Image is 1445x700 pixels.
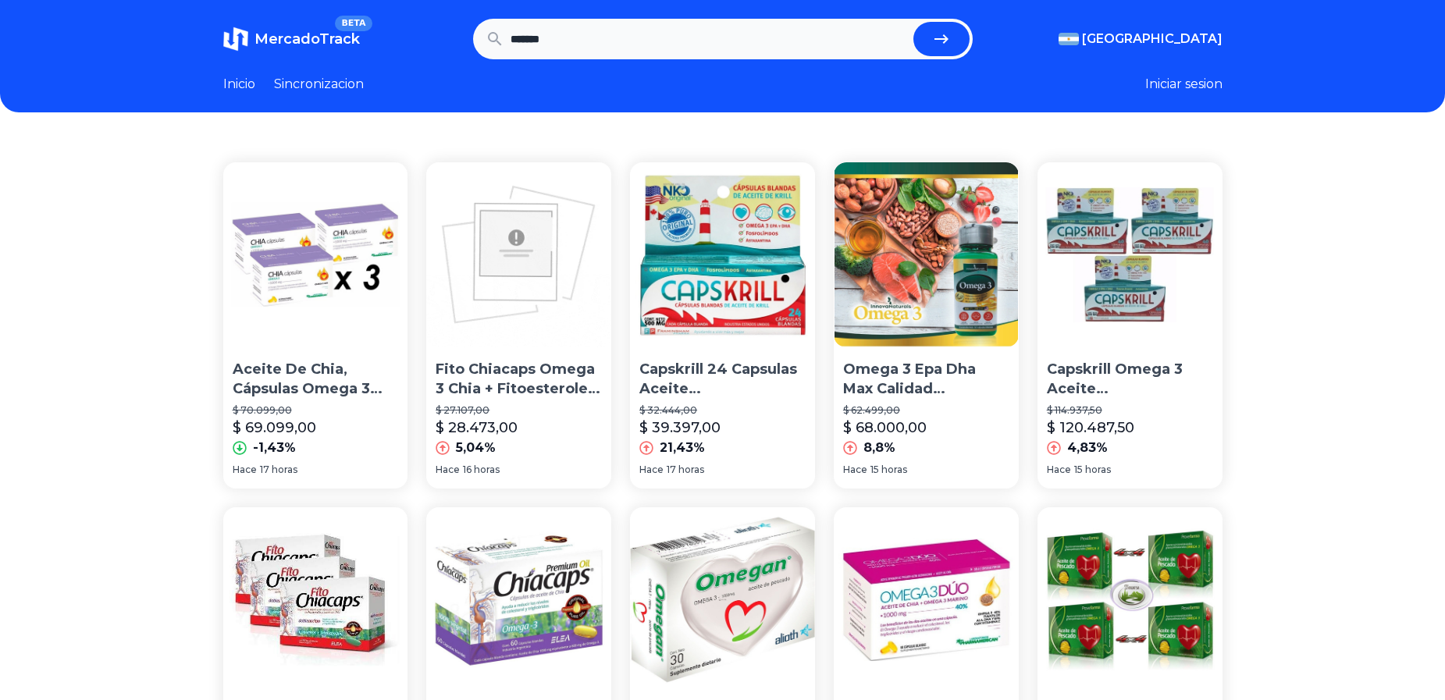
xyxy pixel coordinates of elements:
[667,464,704,476] span: 17 horas
[436,417,518,439] p: $ 28.473,00
[863,439,895,457] p: 8,8%
[1067,439,1108,457] p: 4,83%
[1074,464,1111,476] span: 15 horas
[1082,30,1223,48] span: [GEOGRAPHIC_DATA]
[426,162,611,489] a: Fito Chiacaps Omega 3 Chia + Fitoesteroles Elea X 60 CapsFito Chiacaps Omega 3 Chia + Fitoesterol...
[223,162,408,489] a: Aceite De Chia, Cápsulas Omega 3 1000mg, Promo X 3 180 CápsAceite De Chia, Cápsulas Omega 3 1000m...
[223,75,255,94] a: Inicio
[843,360,1009,399] p: Omega 3 Epa Dha Max Calidad Certificacion Ifos 60 Caps
[843,417,927,439] p: $ 68.000,00
[426,162,611,347] img: Fito Chiacaps Omega 3 Chia + Fitoesteroles Elea X 60 Caps
[436,360,602,399] p: Fito Chiacaps Omega 3 Chia + Fitoesteroles Elea X 60 Caps
[223,27,248,52] img: MercadoTrack
[1047,360,1213,399] p: Capskrill Omega 3 Aceite [PERSON_NAME] 40 Caps X 3unid (120 Caps)
[1037,162,1223,347] img: Capskrill Omega 3 Aceite De Krill 40 Caps X 3unid (120 Caps)
[834,162,1019,489] a: Omega 3 Epa Dha Max Calidad Certificacion Ifos 60 CapsOmega 3 Epa Dha Max Calidad Certificacion I...
[223,162,408,347] img: Aceite De Chia, Cápsulas Omega 3 1000mg, Promo X 3 180 Cáps
[233,464,257,476] span: Hace
[834,162,1019,347] img: Omega 3 Epa Dha Max Calidad Certificacion Ifos 60 Caps
[639,404,806,417] p: $ 32.444,00
[639,417,721,439] p: $ 39.397,00
[335,16,372,31] span: BETA
[223,507,408,692] img: Fito Chiacaps Omega 3 Chia + Fitoesteroles Elea X 180 Caps
[436,404,602,417] p: $ 27.107,00
[660,439,705,457] p: 21,43%
[639,464,664,476] span: Hace
[223,27,360,52] a: MercadoTrackBETA
[1047,404,1213,417] p: $ 114.937,50
[843,464,867,476] span: Hace
[1037,162,1223,489] a: Capskrill Omega 3 Aceite De Krill 40 Caps X 3unid (120 Caps)Capskrill Omega 3 Aceite [PERSON_NAME...
[1047,464,1071,476] span: Hace
[274,75,364,94] a: Sincronizacion
[233,417,316,439] p: $ 69.099,00
[639,360,806,399] p: Capskrill 24 Capsulas Aceite [PERSON_NAME] Omega 3 Colesterol
[254,30,360,48] span: MercadoTrack
[870,464,907,476] span: 15 horas
[253,439,296,457] p: -1,43%
[463,464,500,476] span: 16 horas
[834,507,1019,692] img: Aceite De Chia + Omega 3 Marino, Omega 3 Duo, 60 Cápsulas
[1145,75,1223,94] button: Iniciar sesion
[630,162,815,347] img: Capskrill 24 Capsulas Aceite De Krill Omega 3 Colesterol
[456,439,496,457] p: 5,04%
[436,464,460,476] span: Hace
[233,404,399,417] p: $ 70.099,00
[843,404,1009,417] p: $ 62.499,00
[630,162,815,489] a: Capskrill 24 Capsulas Aceite De Krill Omega 3 ColesterolCapskrill 24 Capsulas Aceite [PERSON_NAME...
[1047,417,1134,439] p: $ 120.487,50
[233,360,399,399] p: Aceite De Chia, Cápsulas Omega 3 1000mg, Promo X 3 180 Cáps
[1059,33,1079,45] img: Argentina
[630,507,815,692] img: Omegan Aceite Pescado Omega 3 Colesterol Trigliceridos 30c
[260,464,297,476] span: 17 horas
[426,507,611,692] img: Chiacaps Aceite De Chia X 60 Capsulas Omega 3 Original
[1059,30,1223,48] button: [GEOGRAPHIC_DATA]
[1037,507,1223,692] img: Poweza Pack 4x4 Aceite De Pescado Mega Omega 3 X 4 Cajas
